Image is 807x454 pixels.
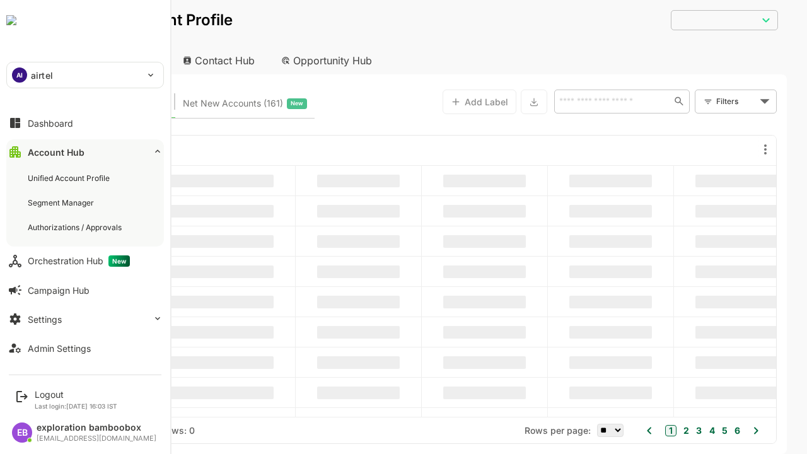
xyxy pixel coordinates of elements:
button: Campaign Hub [6,277,164,303]
button: 5 [675,424,683,438]
div: AIairtel [7,62,163,88]
span: Rows per page: [480,425,547,436]
div: [EMAIL_ADDRESS][DOMAIN_NAME] [37,434,156,443]
button: 2 [636,424,645,438]
p: airtel [31,69,53,82]
div: Admin Settings [28,343,91,354]
div: Dashboard [28,118,73,129]
div: Unified Account Profile [28,173,112,183]
button: Dashboard [6,110,164,136]
img: undefinedjpg [6,15,16,25]
div: Total Rows: NaN | Rows: 0 [38,425,151,436]
div: exploration bamboobox [37,422,156,433]
div: Account Hub [28,147,84,158]
div: Account Hub [20,47,124,74]
button: Orchestration HubNew [6,248,164,274]
span: New [247,95,259,112]
div: AI [12,67,27,83]
div: Filters [672,95,712,108]
button: Add Label [398,90,472,114]
div: Authorizations / Approvals [28,222,124,233]
div: Opportunity Hub [227,47,339,74]
span: Net New Accounts ( 161 ) [139,95,239,112]
button: 4 [662,424,671,438]
button: Admin Settings [6,335,164,361]
div: Contact Hub [129,47,222,74]
div: Settings [28,314,62,325]
button: 6 [687,424,696,438]
p: Unified Account Profile [20,13,189,28]
p: Last login: [DATE] 16:03 IST [35,402,117,410]
button: Export the selected data as CSV [477,90,503,114]
div: Filters [671,88,733,115]
div: Campaign Hub [28,285,90,296]
span: New [108,255,130,267]
span: Known accounts you’ve identified to target - imported from CRM, Offline upload, or promoted from ... [45,95,117,112]
button: 3 [649,424,658,438]
div: ​ [627,9,734,31]
button: Settings [6,306,164,332]
button: Account Hub [6,139,164,165]
div: Logout [35,389,117,400]
div: Orchestration Hub [28,255,130,267]
div: EB [12,422,32,443]
div: Segment Manager [28,197,96,208]
button: 1 [621,425,632,436]
div: Newly surfaced ICP-fit accounts from Intent, Website, LinkedIn, and other engagement signals. [139,95,263,112]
